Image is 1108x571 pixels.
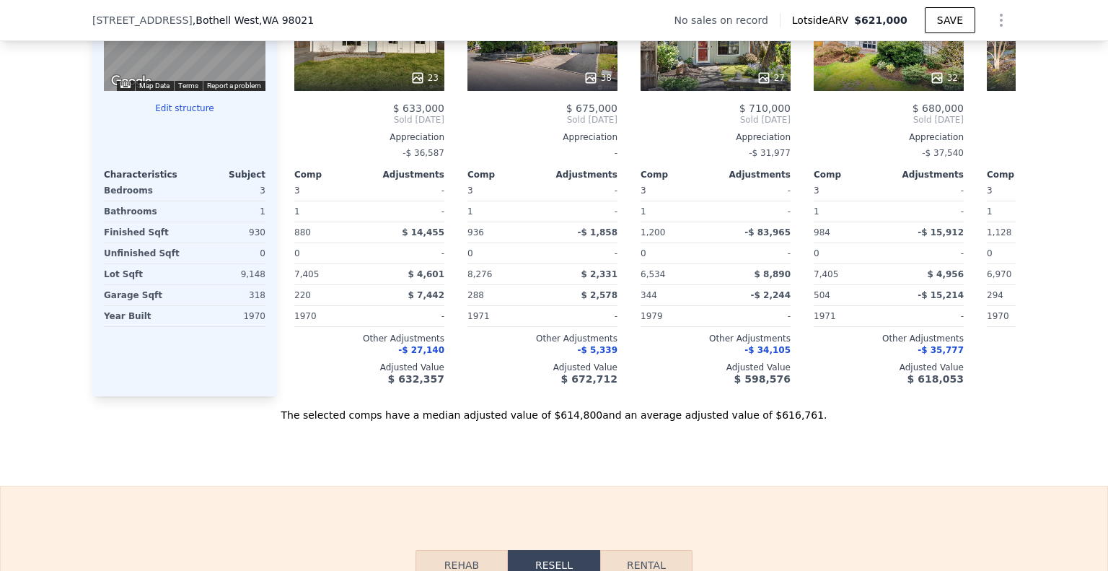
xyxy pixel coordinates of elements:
[139,81,170,91] button: Map Data
[545,306,617,326] div: -
[467,143,617,163] div: -
[294,114,444,126] span: Sold [DATE]
[757,71,785,85] div: 27
[581,269,617,279] span: $ 2,331
[408,269,444,279] span: $ 4,601
[104,306,182,326] div: Year Built
[854,14,907,26] span: $621,000
[641,306,713,326] div: 1979
[814,248,819,258] span: 0
[987,306,1059,326] div: 1970
[889,169,964,180] div: Adjustments
[814,114,964,126] span: Sold [DATE]
[814,186,819,196] span: 3
[294,131,444,143] div: Appreciation
[104,243,182,263] div: Unfinished Sqft
[398,345,444,355] span: -$ 27,140
[718,180,791,201] div: -
[92,396,1016,422] div: The selected comps have a median adjusted value of $614,800 and an average adjusted value of $616...
[104,222,182,243] div: Finished Sqft
[372,243,444,263] div: -
[467,114,617,126] span: Sold [DATE]
[892,180,964,201] div: -
[188,180,265,201] div: 3
[294,362,444,373] div: Adjusted Value
[925,7,975,33] button: SAVE
[578,345,617,355] span: -$ 5,339
[104,169,185,180] div: Characteristics
[749,148,791,158] span: -$ 31,977
[193,13,314,27] span: , Bothell West
[542,169,617,180] div: Adjustments
[674,13,780,27] div: No sales on record
[987,186,993,196] span: 3
[188,264,265,284] div: 9,148
[716,169,791,180] div: Adjustments
[372,180,444,201] div: -
[641,333,791,344] div: Other Adjustments
[372,201,444,222] div: -
[467,269,492,279] span: 8,276
[545,243,617,263] div: -
[814,290,830,300] span: 504
[987,201,1059,222] div: 1
[987,169,1062,180] div: Comp
[188,285,265,305] div: 318
[584,71,612,85] div: 38
[734,373,791,385] span: $ 598,576
[294,227,311,237] span: 880
[578,227,617,237] span: -$ 1,858
[294,201,366,222] div: 1
[393,103,444,114] span: $ 633,000
[120,82,131,88] button: Keyboard shortcuts
[814,333,964,344] div: Other Adjustments
[104,201,182,222] div: Bathrooms
[744,227,791,237] span: -$ 83,965
[408,290,444,300] span: $ 7,442
[814,269,838,279] span: 7,405
[403,148,444,158] span: -$ 36,587
[104,285,182,305] div: Garage Sqft
[294,186,300,196] span: 3
[369,169,444,180] div: Adjustments
[92,13,193,27] span: [STREET_ADDRESS]
[581,290,617,300] span: $ 2,578
[641,131,791,143] div: Appreciation
[922,148,964,158] span: -$ 37,540
[107,72,155,91] a: Open this area in Google Maps (opens a new window)
[918,345,964,355] span: -$ 35,777
[104,180,182,201] div: Bedrooms
[566,103,617,114] span: $ 675,000
[814,131,964,143] div: Appreciation
[467,362,617,373] div: Adjusted Value
[892,243,964,263] div: -
[294,333,444,344] div: Other Adjustments
[178,82,198,90] a: Terms (opens in new tab)
[294,306,366,326] div: 1970
[388,373,444,385] span: $ 632,357
[185,169,265,180] div: Subject
[561,373,617,385] span: $ 672,712
[641,186,646,196] span: 3
[467,186,473,196] span: 3
[718,201,791,222] div: -
[467,248,473,258] span: 0
[987,6,1016,35] button: Show Options
[294,248,300,258] span: 0
[641,269,665,279] span: 6,534
[718,243,791,263] div: -
[104,264,182,284] div: Lot Sqft
[718,306,791,326] div: -
[892,306,964,326] div: -
[467,131,617,143] div: Appreciation
[641,290,657,300] span: 344
[545,180,617,201] div: -
[987,227,1011,237] span: 1,128
[641,114,791,126] span: Sold [DATE]
[372,306,444,326] div: -
[814,227,830,237] span: 984
[928,269,964,279] span: $ 4,956
[188,222,265,243] div: 930
[814,169,889,180] div: Comp
[188,201,265,222] div: 1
